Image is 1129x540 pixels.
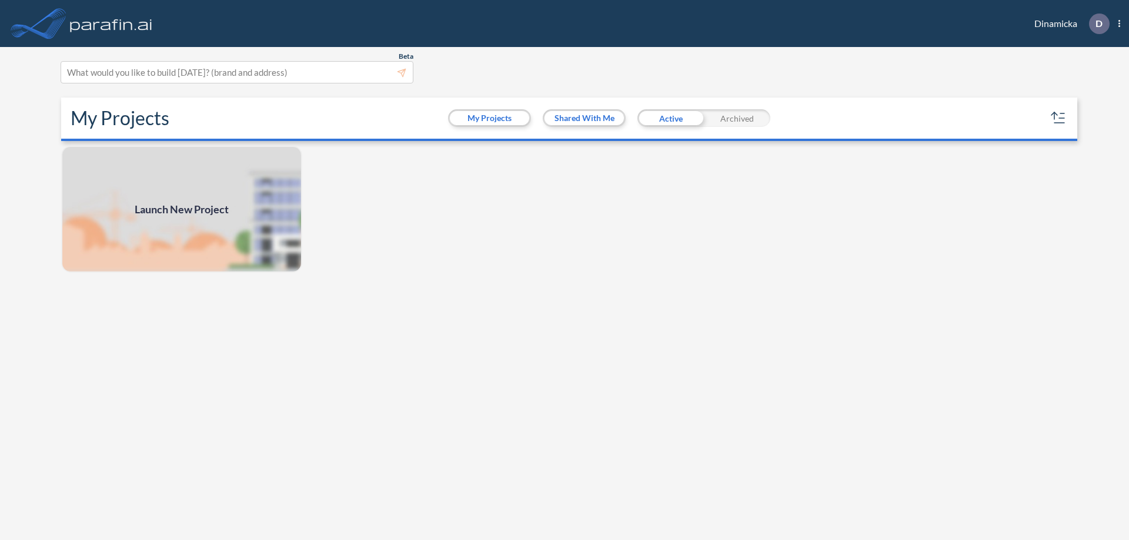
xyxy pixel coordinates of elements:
[1049,109,1068,128] button: sort
[450,111,529,125] button: My Projects
[545,111,624,125] button: Shared With Me
[71,107,169,129] h2: My Projects
[61,146,302,273] a: Launch New Project
[399,52,413,61] span: Beta
[704,109,770,127] div: Archived
[61,146,302,273] img: add
[135,202,229,217] span: Launch New Project
[68,12,155,35] img: logo
[637,109,704,127] div: Active
[1095,18,1103,29] p: D
[1017,14,1120,34] div: Dinamicka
